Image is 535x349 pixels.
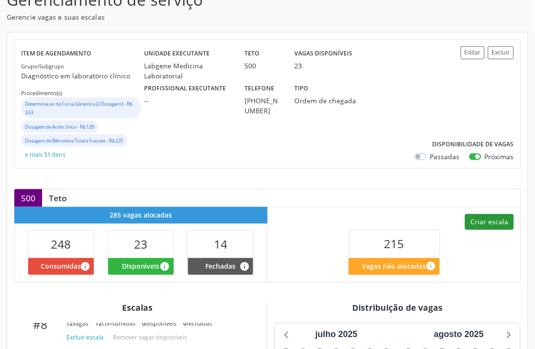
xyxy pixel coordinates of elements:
span: Disponíveis [122,262,160,272]
span: 14 [214,237,227,252]
i: Vagas alocadas que possuem marcações associadas [80,262,90,272]
label: Vagas disponíveis [295,46,353,61]
label: Tipo [295,81,309,96]
div: -- [145,96,232,106]
button: Excluir [488,46,514,59]
div: Distribuição de vagas [275,303,522,313]
label: Profissional executante [145,81,226,96]
span: Fechadas [206,262,236,272]
label: Item de agendamento [21,46,91,61]
span: 23 [134,237,147,252]
button: Criar escala [465,214,514,230]
div: Labgene Medicina Laboratorial [145,61,232,81]
button: Excluir escala [66,331,107,344]
label: Próximas [485,152,514,162]
p: Gerencie vagas e suas escalas [7,12,372,22]
small: Grupo/Subgrupo [21,63,64,70]
div: Ordem de chegada [295,96,357,106]
i: Vagas alocadas e sem marcações associadas [160,262,170,272]
p: Diagnóstico em laboratório clínico [21,71,145,81]
span: Vagas não alocadas [362,262,426,272]
label: Unidade executante [145,46,210,61]
i: Quantidade de vagas restantes do teto de vagas [426,261,436,272]
label: Disponibilidade de vagas [433,137,514,152]
label: Passadas [430,152,459,162]
button: e mais 51 itens [21,149,69,162]
small: Procedimento(s) [21,89,62,97]
label: Telefone [245,81,274,96]
div: 285 vagas alocadas [14,207,267,224]
div: 500 [14,189,42,207]
div: vagas [66,320,89,328]
div: disponíveis [142,320,177,328]
span: 12 [95,320,102,328]
label: Teto [245,46,259,61]
div: Teto [42,193,74,203]
div: Escalas [14,303,261,313]
div: julho 2025 [312,328,361,341]
span: 12 [66,320,73,328]
i: Vagas alocadas e sem marcações associadas que tiveram sua disponibilidade fechada [239,262,250,272]
div: 23 [295,61,302,71]
small: Determinacao de Curva Glicemica (2 Dosagens) - R$ 3,63 [25,101,132,116]
small: Dosagem de Bilirrubina Total e Fracoes - R$ 2,01 [25,138,123,144]
span: Consumidas [41,262,81,272]
div: consumidas [95,320,135,328]
div: fechadas [183,320,212,328]
div: agosto 2025 [430,328,488,341]
span: 0 [183,320,187,328]
div: 500 [245,61,281,71]
span: 215 [384,236,404,252]
small: Dosagem de Acido Urico - R$ 1,85 [25,124,94,130]
button: Editar [461,46,485,59]
div: [PHONE_NUMBER] [245,96,281,116]
span: 0 [142,320,145,328]
span: 248 [51,237,71,252]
